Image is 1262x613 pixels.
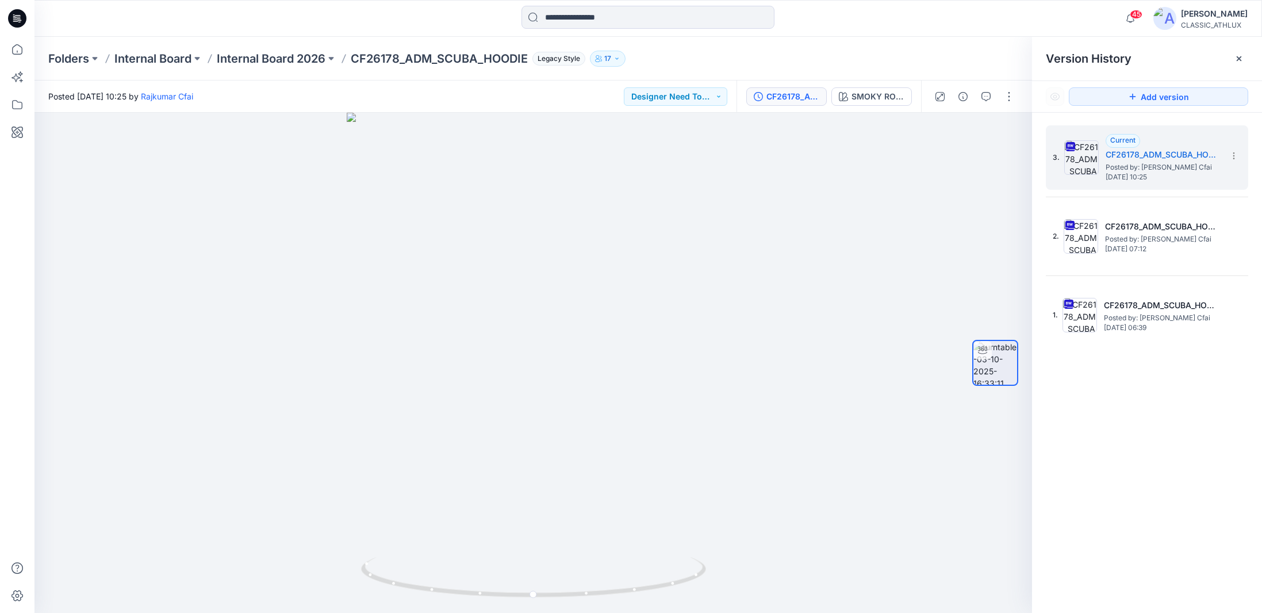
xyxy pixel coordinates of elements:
[1181,21,1248,29] div: CLASSIC_ATHLUX
[1105,233,1220,245] span: Posted by: Rajkumar Cfai
[1053,231,1059,242] span: 2.
[954,87,972,106] button: Details
[831,87,912,106] button: SMOKY ROSE
[590,51,626,67] button: 17
[141,91,193,101] a: Rajkumar Cfai
[1104,324,1219,332] span: [DATE] 06:39
[1130,10,1142,19] span: 45
[1053,310,1058,320] span: 1.
[528,51,585,67] button: Legacy Style
[1104,298,1219,312] h5: CF26178_ADM_SCUBA_HOODIE
[1064,140,1099,175] img: CF26178_ADM_SCUBA_HOODIE-Rev
[1053,152,1060,163] span: 3.
[1106,173,1221,181] span: [DATE] 10:25
[851,90,904,103] div: SMOKY ROSE
[746,87,827,106] button: CF26178_ADM_SCUBA_HOODIE-Rev
[217,51,325,67] a: Internal Board 2026
[114,51,191,67] a: Internal Board
[1069,87,1248,106] button: Add version
[532,52,585,66] span: Legacy Style
[1234,54,1244,63] button: Close
[973,341,1017,385] img: turntable-03-10-2025-16:33:11
[48,51,89,67] a: Folders
[1105,245,1220,253] span: [DATE] 07:12
[1062,298,1097,332] img: CF26178_ADM_SCUBA_HOODIE
[48,90,193,102] span: Posted [DATE] 10:25 by
[766,90,819,103] div: CF26178_ADM_SCUBA_HOODIE-Rev
[1153,7,1176,30] img: avatar
[1106,162,1221,173] span: Posted by: Rajkumar Cfai
[351,51,528,67] p: CF26178_ADM_SCUBA_HOODIE
[1104,312,1219,324] span: Posted by: Rajkumar Cfai
[1105,220,1220,233] h5: CF26178_ADM_SCUBA_HOODIE
[1110,136,1136,144] span: Current
[1046,87,1064,106] button: Show Hidden Versions
[1064,219,1098,254] img: CF26178_ADM_SCUBA_HOODIE
[1181,7,1248,21] div: [PERSON_NAME]
[604,52,611,65] p: 17
[1106,148,1221,162] h5: CF26178_ADM_SCUBA_HOODIE-Rev
[1046,52,1131,66] span: Version History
